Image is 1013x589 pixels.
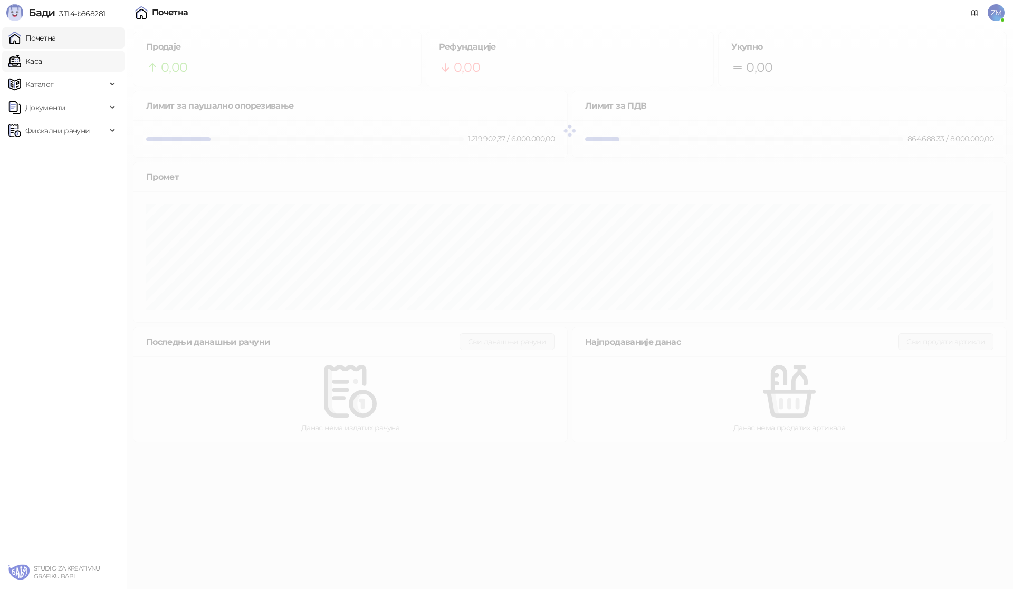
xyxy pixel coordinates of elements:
[34,565,100,580] small: STUDIO ZA KREATIVNU GRAFIKU BABL
[988,4,1005,21] span: ZM
[967,4,983,21] a: Документација
[8,562,30,583] img: 64x64-companyLogo-4d0a4515-02ce-43d0-8af4-3da660a44a69.png
[6,4,23,21] img: Logo
[55,9,105,18] span: 3.11.4-b868281
[25,97,65,118] span: Документи
[28,6,55,19] span: Бади
[8,51,42,72] a: Каса
[152,8,188,17] div: Почетна
[8,27,56,49] a: Почетна
[25,120,90,141] span: Фискални рачуни
[25,74,54,95] span: Каталог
